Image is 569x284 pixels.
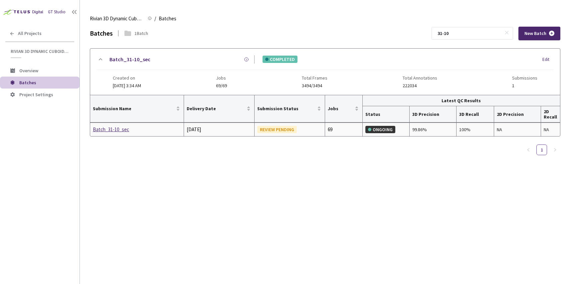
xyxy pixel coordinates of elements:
[302,83,327,88] span: 3494/3494
[113,75,141,81] span: Created on
[134,30,148,37] div: 1 Batch
[512,83,537,88] span: 1
[184,95,255,123] th: Delivery Date
[523,144,534,155] button: left
[497,126,538,133] div: NA
[19,92,53,98] span: Project Settings
[494,106,541,123] th: 2D Precision
[113,83,141,89] span: [DATE] 3:34 AM
[542,56,553,63] div: Edit
[48,9,66,15] div: GT Studio
[325,95,363,123] th: Jobs
[159,15,176,23] span: Batches
[412,126,454,133] div: 99.86%
[553,148,557,152] span: right
[550,144,560,155] button: right
[526,148,530,152] span: left
[257,106,316,111] span: Submission Status
[363,106,410,123] th: Status
[459,126,491,133] div: 100%
[434,27,504,39] input: Search
[187,106,245,111] span: Delivery Date
[93,106,175,111] span: Submission Name
[363,95,560,106] th: Latest QC Results
[154,15,156,23] li: /
[524,31,546,36] span: New Batch
[328,126,360,134] div: 69
[187,126,252,134] div: [DATE]
[90,15,144,23] span: Rivian 3D Dynamic Cuboids[2024-25]
[216,83,227,88] span: 69/69
[19,68,38,74] span: Overview
[302,75,327,81] span: Total Frames
[550,144,560,155] li: Next Page
[523,144,534,155] li: Previous Page
[216,75,227,81] span: Jobs
[90,95,184,123] th: Submission Name
[11,49,70,54] span: Rivian 3D Dynamic Cuboids[2024-25]
[255,95,325,123] th: Submission Status
[403,75,437,81] span: Total Annotations
[109,55,150,64] a: Batch_31-10_sec
[457,106,494,123] th: 3D Recall
[410,106,457,123] th: 3D Precision
[328,106,353,111] span: Jobs
[263,56,297,63] div: COMPLETED
[537,145,547,155] a: 1
[257,126,297,133] div: REVIEW PENDING
[19,80,36,86] span: Batches
[365,126,395,133] div: ONGOING
[90,49,560,95] div: Batch_31-10_secCOMPLETEDEditCreated on[DATE] 3:34 AMJobs69/69Total Frames3494/3494Total Annotatio...
[403,83,437,88] span: 222034
[18,31,42,36] span: All Projects
[541,106,560,123] th: 2D Recall
[544,126,557,133] div: NA
[512,75,537,81] span: Submissions
[93,126,163,134] a: Batch_31-10_sec
[90,29,113,38] div: Batches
